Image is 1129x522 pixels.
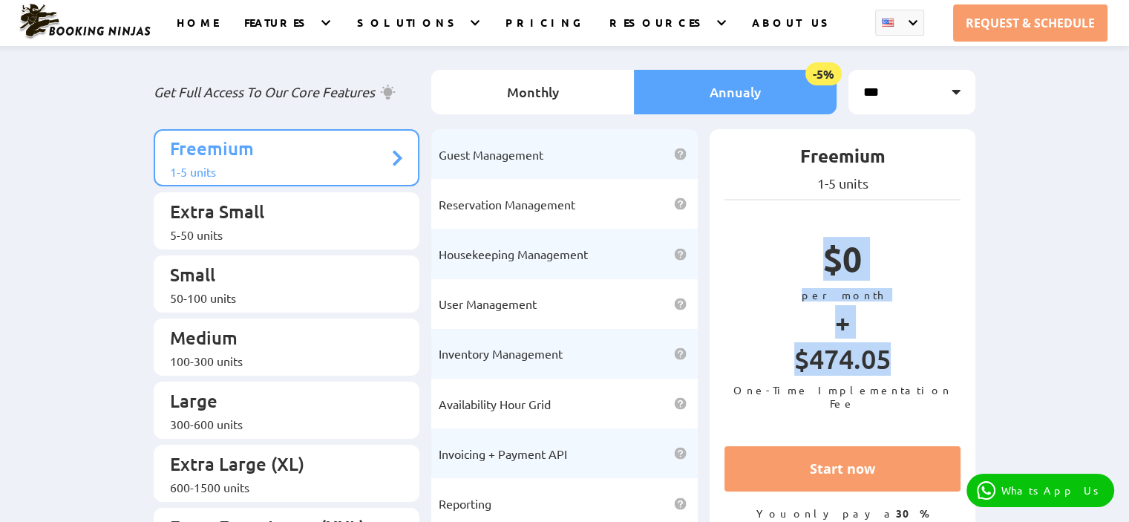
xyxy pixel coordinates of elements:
[674,497,687,510] img: help icon
[439,197,575,212] span: Reservation Management
[244,16,312,46] a: FEATURES
[170,137,389,164] p: Freemium
[170,326,389,353] p: Medium
[170,389,389,417] p: Large
[674,148,687,160] img: help icon
[154,83,420,101] p: Get Full Access To Our Core Features
[170,480,389,495] div: 600-1500 units
[724,342,961,383] p: $474.05
[170,263,389,290] p: Small
[18,3,151,40] img: Booking Ninjas Logo
[1001,484,1104,497] p: WhatsApp Us
[674,298,687,310] img: help icon
[439,446,567,461] span: Invoicing + Payment API
[724,301,961,342] p: +
[170,200,389,227] p: Extra Small
[724,288,961,301] p: per month
[170,353,389,368] div: 100-300 units
[431,70,634,114] li: Monthly
[170,164,389,179] div: 1-5 units
[674,397,687,410] img: help icon
[724,237,961,288] p: $0
[170,290,389,305] div: 50-100 units
[439,496,491,511] span: Reporting
[439,397,551,411] span: Availability Hour Grid
[953,4,1107,42] a: REQUEST & SCHEDULE
[609,16,707,46] a: RESOURCES
[724,383,961,410] p: One-Time Implementation Fee
[724,144,961,175] p: Freemium
[966,474,1114,507] a: WhatsApp Us
[505,16,583,46] a: PRICING
[170,227,389,242] div: 5-50 units
[170,452,389,480] p: Extra Large (XL)
[357,16,461,46] a: SOLUTIONS
[752,16,834,46] a: ABOUT US
[674,248,687,261] img: help icon
[439,346,563,361] span: Inventory Management
[724,446,961,492] a: Start now
[170,417,389,431] div: 300-600 units
[439,147,543,162] span: Guest Management
[724,175,961,192] p: 1-5 units
[805,62,842,85] span: -5%
[439,247,588,261] span: Housekeeping Management
[674,348,687,360] img: help icon
[674,447,687,460] img: help icon
[439,296,537,311] span: User Management
[634,70,837,114] li: Annualy
[674,198,687,210] img: help icon
[177,16,218,46] a: HOME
